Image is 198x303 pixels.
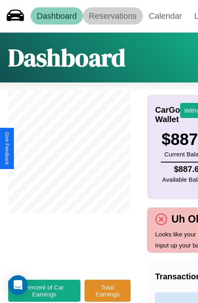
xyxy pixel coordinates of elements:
[8,280,80,302] button: Percent of Car Earnings
[85,280,131,302] button: Total Earnings
[143,7,188,25] a: Calendar
[4,132,10,165] div: Give Feedback
[31,7,83,25] a: Dashboard
[155,105,180,124] h4: CarGo Wallet
[83,7,143,25] a: Reservations
[8,41,125,74] h1: Dashboard
[8,275,28,295] div: Open Intercom Messenger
